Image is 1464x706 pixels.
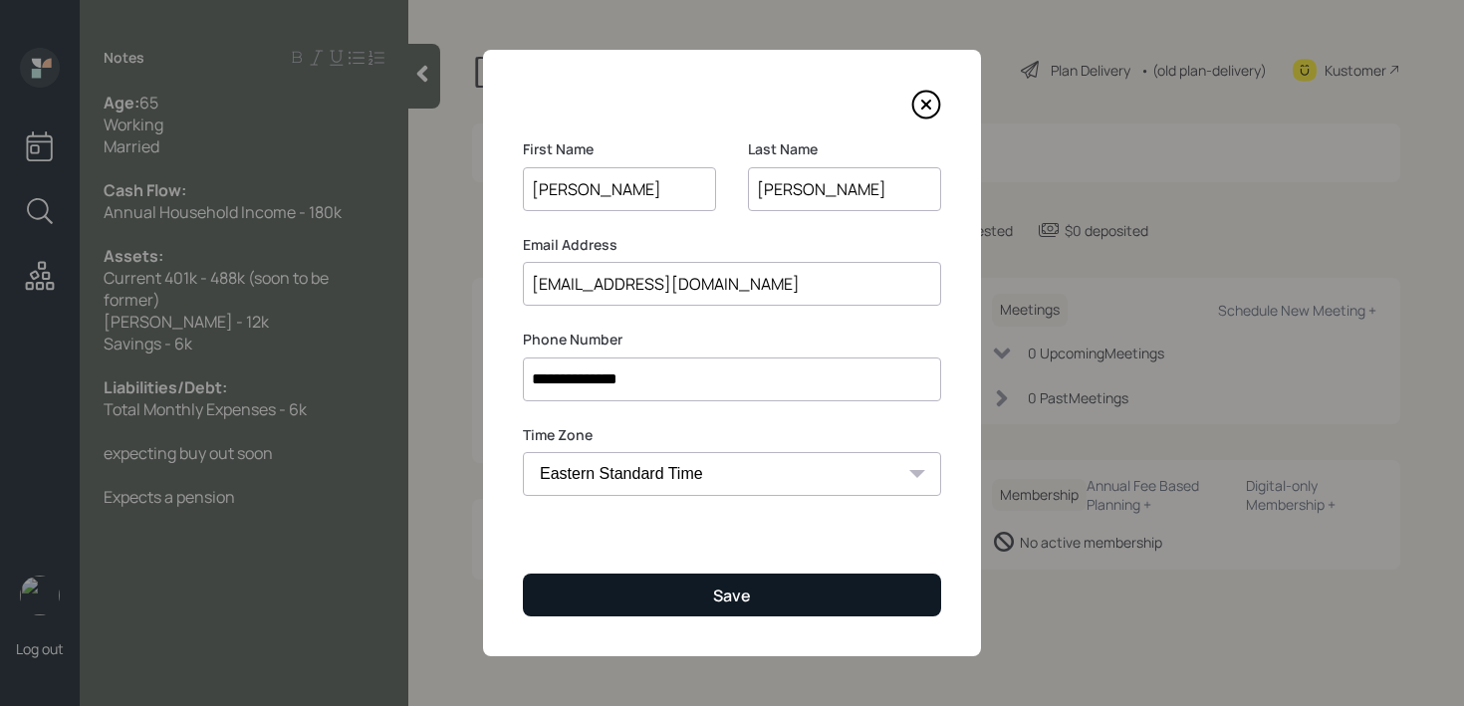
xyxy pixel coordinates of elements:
label: Email Address [523,235,941,255]
label: First Name [523,139,716,159]
label: Last Name [748,139,941,159]
label: Time Zone [523,425,941,445]
button: Save [523,574,941,616]
label: Phone Number [523,330,941,350]
div: Save [713,585,751,606]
